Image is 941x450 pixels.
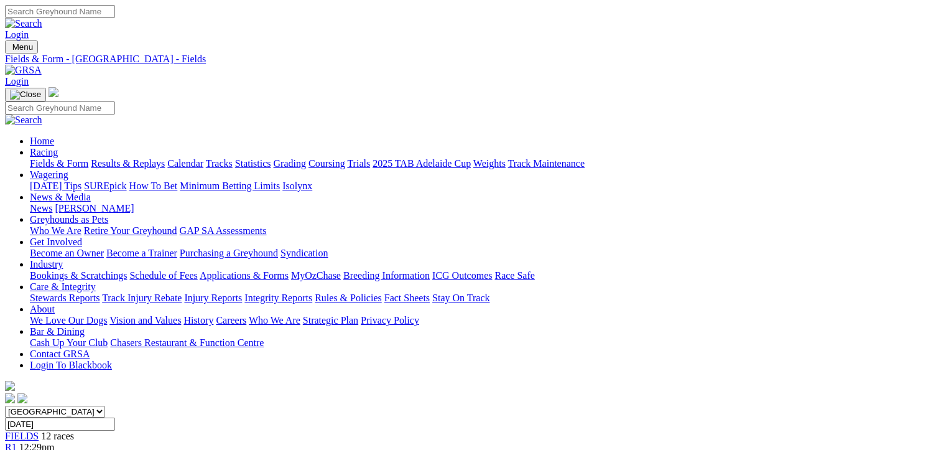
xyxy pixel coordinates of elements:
[315,293,382,303] a: Rules & Policies
[30,158,936,169] div: Racing
[280,248,328,258] a: Syndication
[5,40,38,54] button: Toggle navigation
[5,418,115,431] input: Select date
[373,158,471,169] a: 2025 TAB Adelaide Cup
[303,315,358,326] a: Strategic Plan
[129,180,178,191] a: How To Bet
[494,270,534,281] a: Race Safe
[274,158,306,169] a: Grading
[216,315,246,326] a: Careers
[282,180,312,191] a: Isolynx
[183,315,213,326] a: History
[30,225,936,237] div: Greyhounds as Pets
[30,180,81,191] a: [DATE] Tips
[5,29,29,40] a: Login
[129,270,197,281] a: Schedule of Fees
[30,337,936,349] div: Bar & Dining
[84,180,126,191] a: SUREpick
[110,337,264,348] a: Chasers Restaurant & Function Centre
[291,270,341,281] a: MyOzChase
[49,87,58,97] img: logo-grsa-white.png
[180,248,278,258] a: Purchasing a Greyhound
[30,158,88,169] a: Fields & Form
[180,225,267,236] a: GAP SA Assessments
[30,326,85,337] a: Bar & Dining
[235,158,271,169] a: Statistics
[10,90,41,100] img: Close
[30,147,58,157] a: Racing
[30,180,936,192] div: Wagering
[244,293,312,303] a: Integrity Reports
[30,203,52,213] a: News
[167,158,203,169] a: Calendar
[30,169,68,180] a: Wagering
[30,192,91,202] a: News & Media
[12,42,33,52] span: Menu
[473,158,506,169] a: Weights
[30,304,55,314] a: About
[343,270,430,281] a: Breeding Information
[17,393,27,403] img: twitter.svg
[91,158,165,169] a: Results & Replays
[180,180,280,191] a: Minimum Betting Limits
[432,270,492,281] a: ICG Outcomes
[30,225,81,236] a: Who We Are
[384,293,430,303] a: Fact Sheets
[30,293,936,304] div: Care & Integrity
[347,158,370,169] a: Trials
[249,315,300,326] a: Who We Are
[30,248,936,259] div: Get Involved
[109,315,181,326] a: Vision and Values
[30,214,108,225] a: Greyhounds as Pets
[206,158,233,169] a: Tracks
[30,337,108,348] a: Cash Up Your Club
[30,270,936,281] div: Industry
[30,237,82,247] a: Get Involved
[5,65,42,76] img: GRSA
[5,54,936,65] a: Fields & Form - [GEOGRAPHIC_DATA] - Fields
[30,270,127,281] a: Bookings & Scratchings
[5,88,46,101] button: Toggle navigation
[184,293,242,303] a: Injury Reports
[30,315,107,326] a: We Love Our Dogs
[106,248,177,258] a: Become a Trainer
[5,5,115,18] input: Search
[41,431,74,441] span: 12 races
[432,293,489,303] a: Stay On Track
[30,136,54,146] a: Home
[5,393,15,403] img: facebook.svg
[5,431,39,441] a: FIELDS
[30,248,104,258] a: Become an Owner
[30,281,96,292] a: Care & Integrity
[5,76,29,87] a: Login
[30,259,63,270] a: Industry
[200,270,289,281] a: Applications & Forms
[30,315,936,326] div: About
[508,158,585,169] a: Track Maintenance
[102,293,182,303] a: Track Injury Rebate
[30,349,90,359] a: Contact GRSA
[30,203,936,214] div: News & Media
[5,101,115,115] input: Search
[30,360,112,370] a: Login To Blackbook
[30,293,100,303] a: Stewards Reports
[84,225,177,236] a: Retire Your Greyhound
[361,315,419,326] a: Privacy Policy
[5,381,15,391] img: logo-grsa-white.png
[5,18,42,29] img: Search
[308,158,345,169] a: Coursing
[55,203,134,213] a: [PERSON_NAME]
[5,115,42,126] img: Search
